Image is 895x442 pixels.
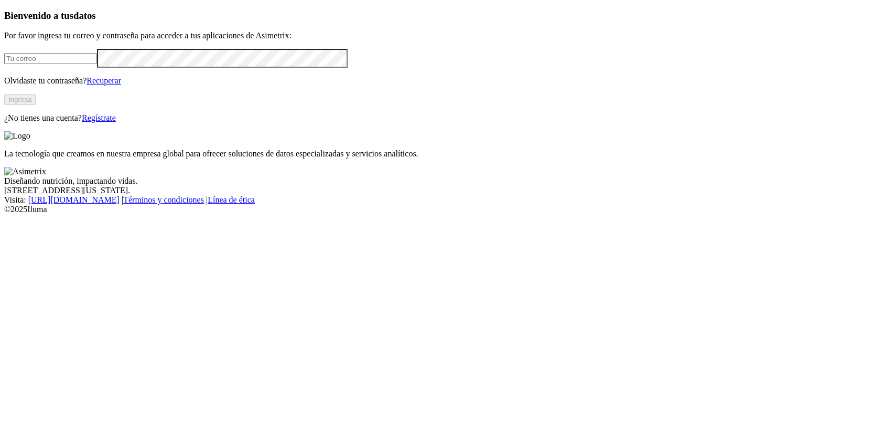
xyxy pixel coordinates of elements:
[28,195,120,204] a: [URL][DOMAIN_NAME]
[4,113,891,123] p: ¿No tienes una cuenta?
[208,195,255,204] a: Línea de ética
[4,94,36,105] button: Ingresa
[4,31,891,40] p: Por favor ingresa tu correo y contraseña para acceder a tus aplicaciones de Asimetrix:
[4,205,891,214] div: © 2025 Iluma
[73,10,96,21] span: datos
[4,131,30,141] img: Logo
[4,76,891,86] p: Olvidaste tu contraseña?
[4,149,891,159] p: La tecnología que creamos en nuestra empresa global para ofrecer soluciones de datos especializad...
[4,176,891,186] div: Diseñando nutrición, impactando vidas.
[4,186,891,195] div: [STREET_ADDRESS][US_STATE].
[4,195,891,205] div: Visita : | |
[4,10,891,22] h3: Bienvenido a tus
[87,76,121,85] a: Recuperar
[123,195,204,204] a: Términos y condiciones
[4,167,46,176] img: Asimetrix
[82,113,116,122] a: Regístrate
[4,53,97,64] input: Tu correo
